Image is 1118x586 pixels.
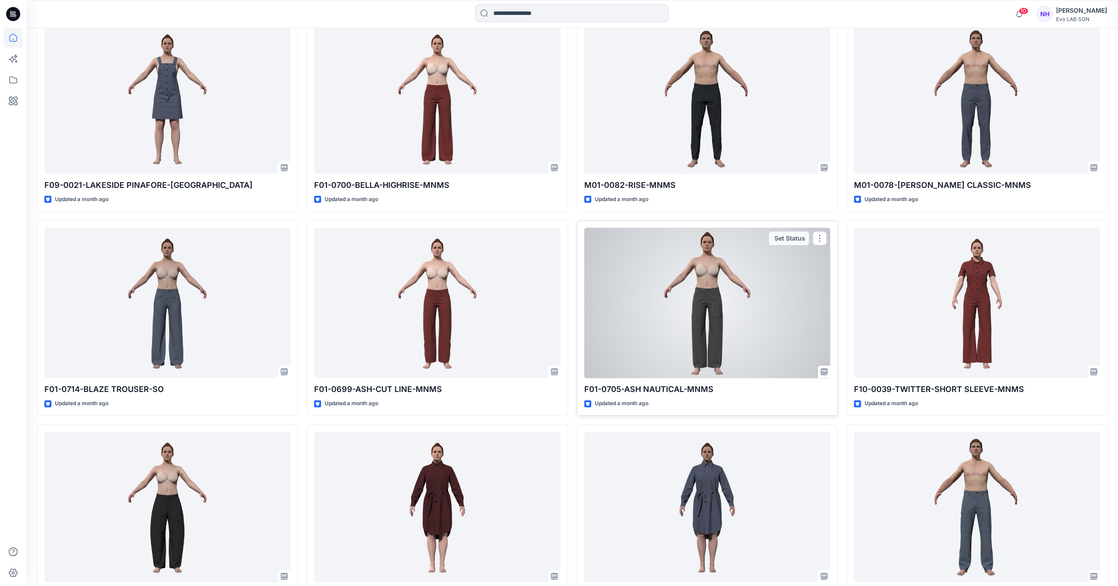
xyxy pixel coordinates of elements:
p: F10-0039-TWITTER-SHORT SLEEVE-MNMS [854,383,1100,395]
p: Updated a month ago [55,399,109,408]
p: F01-0700-BELLA-HIGHRISE-MNMS [314,179,560,191]
span: 10 [1019,7,1028,14]
p: F01-0705-ASH NAUTICAL-MNMS [584,383,830,395]
p: F01-0714-BLAZE TROUSER-SO [44,383,290,395]
p: Updated a month ago [595,195,648,204]
a: F10-0039-TWITTER-SHORT SLEEVE-MNMS [854,228,1100,378]
p: M01-0078-[PERSON_NAME] CLASSIC-MNMS [854,179,1100,191]
div: [PERSON_NAME] [1056,5,1107,16]
div: NH [1037,6,1053,22]
div: Evo LAB SGN [1056,16,1107,22]
p: F01-0699-ASH-CUT LINE-MNMS [314,383,560,395]
p: F09-0021-LAKESIDE PINAFORE-[GEOGRAPHIC_DATA] [44,179,290,191]
a: F01-0714-BLAZE TROUSER-SO [44,228,290,378]
a: F01-0700-BELLA-HIGHRISE-MNMS [314,24,560,174]
p: Updated a month ago [865,195,918,204]
a: F01-0699-ASH-CUT LINE-MNMS [314,228,560,378]
a: M01-0082-RISE-MNMS [584,24,830,174]
p: Updated a month ago [865,399,918,408]
p: Updated a month ago [595,399,648,408]
p: Updated a month ago [325,399,378,408]
a: F01-0705-ASH NAUTICAL-MNMS [584,228,830,378]
p: M01-0082-RISE-MNMS [584,179,830,191]
a: M01-0078-VEGA CLASSIC-MNMS [854,24,1100,174]
a: F09-0023-JEANIE SHIRT DRESS-MNMS [584,432,830,582]
a: F09-0024-JEANIE SHIRT DRESS-CT [314,432,560,582]
a: F01-0712-MOONDUST-SO [44,432,290,582]
p: Updated a month ago [55,195,109,204]
a: M01-0083-LOOM CARPENTER-MNMS [854,432,1100,582]
p: Updated a month ago [325,195,378,204]
a: F09-0021-LAKESIDE PINAFORE-MNMS [44,24,290,174]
